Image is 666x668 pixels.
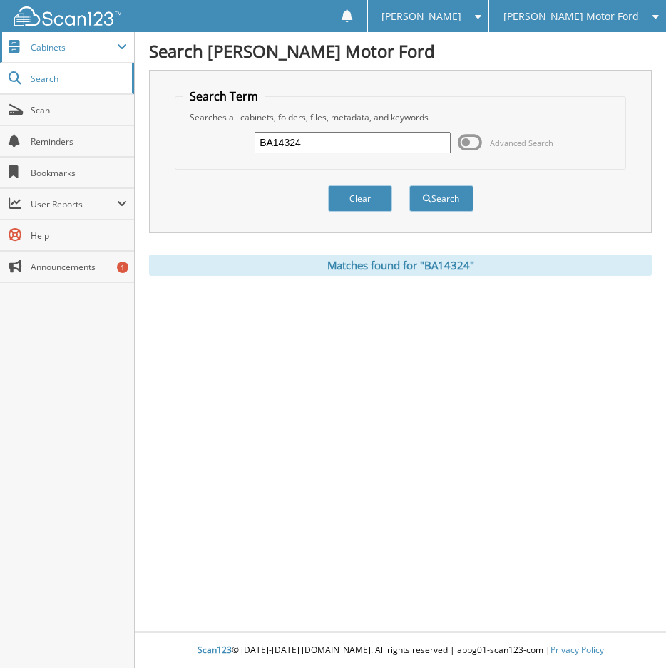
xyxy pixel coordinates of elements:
span: Help [31,230,127,242]
span: Cabinets [31,41,117,53]
a: Privacy Policy [550,644,604,656]
h1: Search [PERSON_NAME] Motor Ford [149,39,652,63]
span: Advanced Search [490,138,553,148]
span: Search [31,73,125,85]
span: Scan [31,104,127,116]
img: scan123-logo-white.svg [14,6,121,26]
span: User Reports [31,198,117,210]
span: Bookmarks [31,167,127,179]
button: Clear [328,185,392,212]
div: Searches all cabinets, folders, files, metadata, and keywords [183,111,618,123]
span: Reminders [31,135,127,148]
span: [PERSON_NAME] [381,12,461,21]
div: © [DATE]-[DATE] [DOMAIN_NAME]. All rights reserved | appg01-scan123-com | [135,633,666,668]
span: Scan123 [198,644,232,656]
div: Matches found for "BA14324" [149,255,652,276]
iframe: Chat Widget [595,600,666,668]
button: Search [409,185,473,212]
div: 1 [117,262,128,273]
span: [PERSON_NAME] Motor Ford [503,12,639,21]
legend: Search Term [183,88,265,104]
span: Announcements [31,261,127,273]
